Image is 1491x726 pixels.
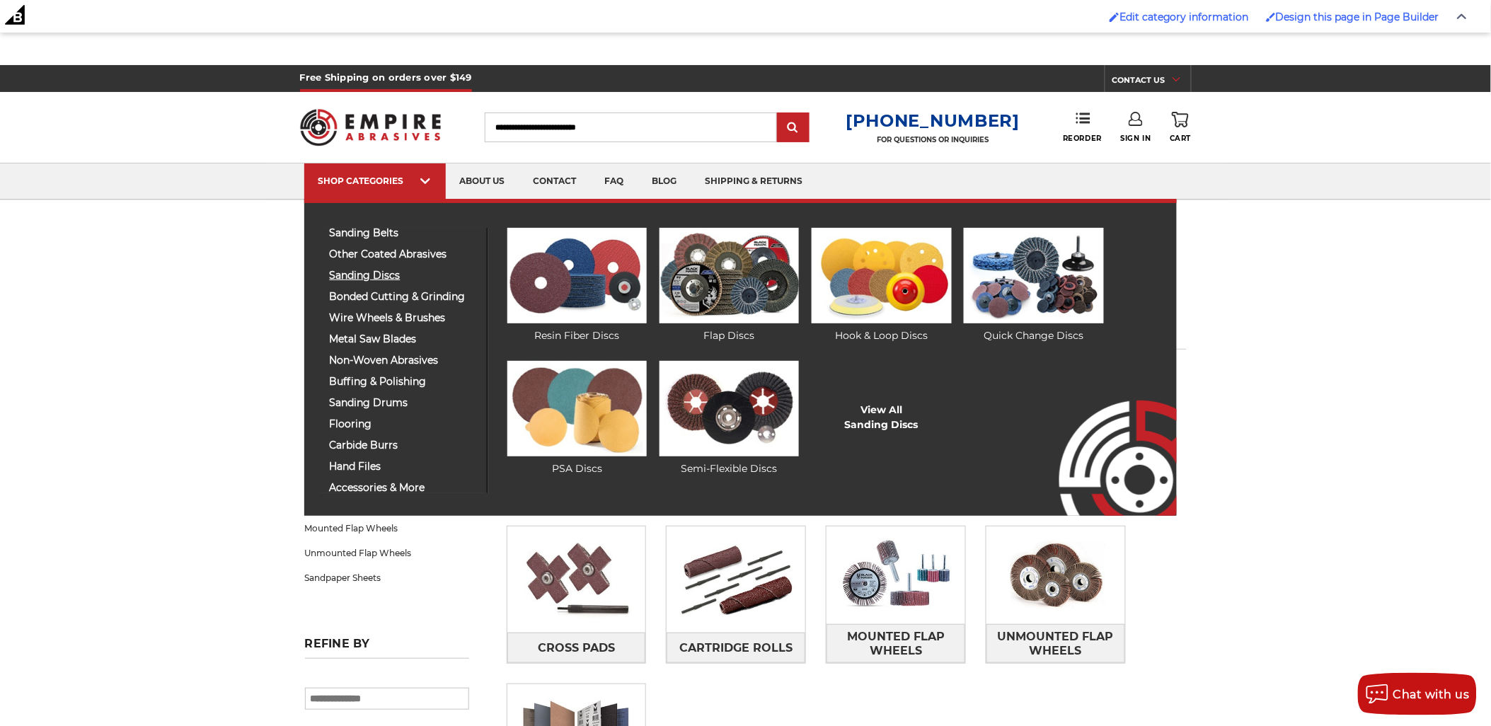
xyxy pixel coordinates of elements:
img: Mounted Flap Wheels [827,526,965,624]
a: Resin Fiber Discs [507,228,647,343]
a: contact [519,163,591,200]
img: Resin Fiber Discs [507,228,647,323]
a: Semi-Flexible Discs [660,361,799,476]
a: Enabled brush for category edit Edit category information [1103,4,1256,30]
span: accessories & more [330,483,476,493]
img: PSA Discs [507,361,647,456]
span: Cartridge Rolls [679,636,793,660]
span: carbide burrs [330,440,476,451]
div: SHOP CATEGORIES [318,175,432,186]
span: Sign In [1121,134,1151,143]
a: [PHONE_NUMBER] [846,110,1020,131]
img: Close Admin Bar [1457,13,1467,20]
h5: Refine by [305,637,469,659]
span: hand files [330,461,476,472]
span: wire wheels & brushes [330,313,476,323]
a: shipping & returns [691,163,817,200]
a: Quick Change Discs [964,228,1103,343]
a: blog [638,163,691,200]
a: Hook & Loop Discs [812,228,951,343]
span: Chat with us [1393,688,1470,701]
span: metal saw blades [330,334,476,345]
a: PSA Discs [507,361,647,476]
span: flooring [330,419,476,430]
a: CONTACT US [1112,72,1191,92]
span: buffing & polishing [330,376,476,387]
span: Unmounted Flap Wheels [987,625,1124,663]
span: Edit category information [1119,11,1249,23]
a: about us [446,163,519,200]
a: Unmounted Flap Wheels [305,541,469,565]
a: Unmounted Flap Wheels [986,624,1125,663]
img: Cartridge Rolls [667,531,805,628]
span: Mounted Flap Wheels [827,625,965,663]
a: Cart [1170,112,1191,143]
img: Empire Abrasives Logo Image [1034,359,1177,516]
span: sanding discs [330,270,476,281]
img: Flap Discs [660,228,799,323]
input: Submit [779,114,807,142]
span: bonded cutting & grinding [330,292,476,302]
img: Hook & Loop Discs [812,228,951,323]
a: Flap Discs [660,228,799,343]
a: Mounted Flap Wheels [827,624,965,663]
a: Enabled brush for page builder edit. Design this page in Page Builder [1259,4,1446,30]
img: Enabled brush for category edit [1110,12,1119,22]
h5: Free Shipping on orders over $149 [300,65,472,92]
span: other coated abrasives [330,249,476,260]
img: Semi-Flexible Discs [660,361,799,456]
a: View AllSanding Discs [845,403,919,432]
span: Cart [1170,134,1191,143]
button: Chat with us [1358,673,1477,715]
span: Cross Pads [538,636,615,660]
a: Cartridge Rolls [667,633,805,663]
img: Quick Change Discs [964,228,1103,323]
img: Enabled brush for page builder edit. [1266,12,1276,22]
span: Reorder [1063,134,1102,143]
a: Mounted Flap Wheels [305,516,469,541]
a: Reorder [1063,112,1102,142]
img: Empire Abrasives [300,100,442,155]
a: Cross Pads [507,633,646,663]
a: faq [591,163,638,200]
span: sanding drums [330,398,476,408]
span: sanding belts [330,228,476,238]
img: Unmounted Flap Wheels [986,526,1125,624]
a: Sandpaper Sheets [305,565,469,590]
p: FOR QUESTIONS OR INQUIRIES [846,135,1020,144]
span: Design this page in Page Builder [1276,11,1439,23]
span: non-woven abrasives [330,355,476,366]
img: Cross Pads [507,531,646,628]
